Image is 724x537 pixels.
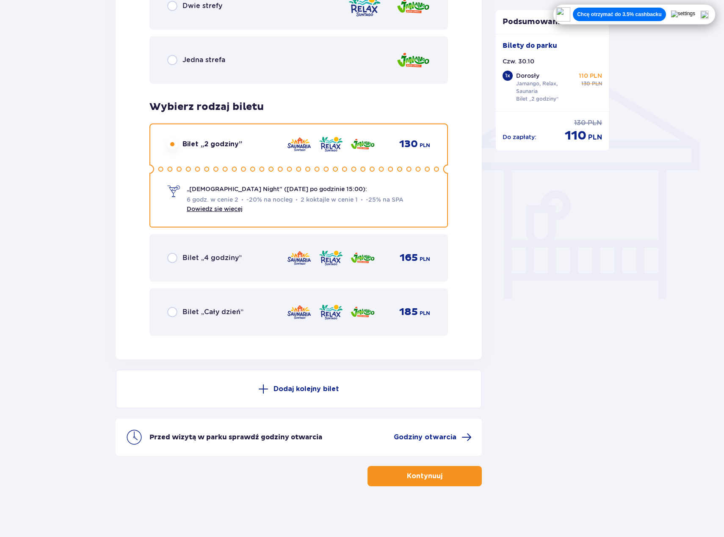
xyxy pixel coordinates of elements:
[296,195,358,204] span: 2 koktajle w cenie 1
[187,185,367,193] span: „[DEMOGRAPHIC_DATA] Night" ([DATE] po godzinie 15:00):
[149,101,264,113] h3: Wybierz rodzaj biletu
[592,80,602,88] span: PLN
[350,303,375,321] img: Jamango
[420,142,430,149] span: PLN
[574,118,586,128] span: 130
[187,195,238,204] span: 6 godz. w cenie 2
[420,310,430,317] span: PLN
[394,432,472,442] a: Godziny otwarcia
[503,133,536,141] p: Do zapłaty :
[516,95,559,103] p: Bilet „2 godziny”
[581,80,590,88] span: 130
[565,128,586,144] span: 110
[516,80,575,95] p: Jamango, Relax, Saunaria
[588,118,602,128] span: PLN
[182,55,225,65] span: Jedna strefa
[182,1,222,11] span: Dwie strefy
[350,135,375,153] img: Jamango
[420,255,430,263] span: PLN
[318,135,343,153] img: Relax
[182,140,242,149] span: Bilet „2 godziny”
[350,249,375,267] img: Jamango
[503,57,534,66] p: Czw. 30.10
[182,307,243,317] span: Bilet „Cały dzień”
[394,433,456,442] span: Godziny otwarcia
[187,205,243,212] a: Dowiedz się więcej
[496,17,609,27] p: Podsumowanie
[516,71,539,80] p: Dorosły
[149,433,322,442] p: Przed wizytą w parku sprawdź godziny otwarcia
[503,71,513,81] div: 1 x
[588,133,602,142] span: PLN
[287,303,312,321] img: Saunaria
[287,135,312,153] img: Saunaria
[399,306,418,318] span: 185
[399,138,418,151] span: 130
[503,41,557,50] p: Bilety do parku
[318,303,343,321] img: Relax
[368,466,482,486] button: Kontynuuj
[407,471,442,481] p: Kontynuuj
[242,195,293,204] span: -20% na nocleg
[361,195,403,204] span: -25% na SPA
[274,384,339,394] p: Dodaj kolejny bilet
[116,370,482,408] button: Dodaj kolejny bilet
[400,252,418,264] span: 165
[182,253,242,263] span: Bilet „4 godziny”
[318,249,343,267] img: Relax
[396,48,430,72] img: Jamango
[287,249,312,267] img: Saunaria
[579,71,602,80] p: 110 PLN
